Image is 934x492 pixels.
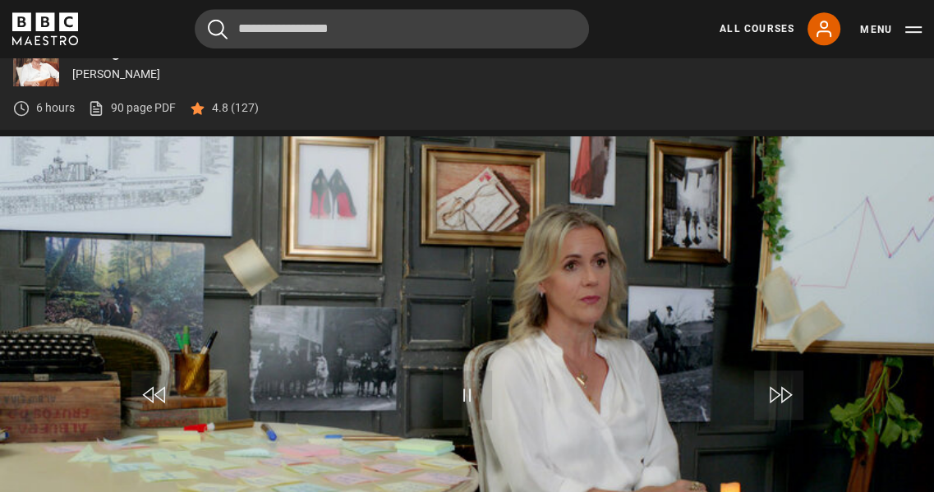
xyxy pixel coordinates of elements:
p: [PERSON_NAME] [72,66,921,83]
input: Search [195,9,589,48]
p: 6 hours [36,99,75,117]
a: All Courses [720,21,794,36]
svg: BBC Maestro [12,12,78,45]
p: Writing Love Stories [72,44,921,59]
button: Submit the search query [208,19,228,39]
p: 4.8 (127) [212,99,259,117]
a: 90 page PDF [88,99,176,117]
button: Toggle navigation [860,21,922,38]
